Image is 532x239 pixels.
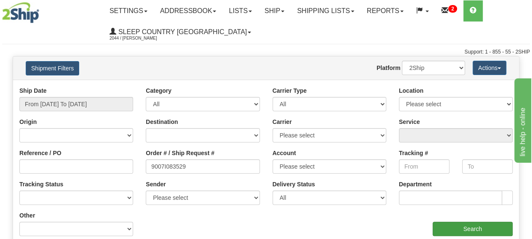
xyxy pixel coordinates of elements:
[103,21,257,43] a: Sleep Country [GEOGRAPHIC_DATA] 2044 / [PERSON_NAME]
[399,149,428,157] label: Tracking #
[2,2,39,23] img: logo2044.jpg
[110,34,173,43] span: 2044 / [PERSON_NAME]
[146,86,171,95] label: Category
[448,5,457,13] sup: 2
[146,180,166,188] label: Sender
[273,149,296,157] label: Account
[19,86,47,95] label: Ship Date
[273,180,315,188] label: Delivery Status
[19,118,37,126] label: Origin
[399,86,423,95] label: Location
[399,159,449,174] input: From
[116,28,247,35] span: Sleep Country [GEOGRAPHIC_DATA]
[154,0,223,21] a: Addressbook
[377,64,401,72] label: Platform
[513,76,531,162] iframe: chat widget
[399,118,420,126] label: Service
[291,0,360,21] a: Shipping lists
[146,149,214,157] label: Order # / Ship Request #
[2,48,530,56] div: Support: 1 - 855 - 55 - 2SHIP
[26,61,79,75] button: Shipment Filters
[258,0,291,21] a: Ship
[103,0,154,21] a: Settings
[462,159,513,174] input: To
[6,5,78,15] div: live help - online
[435,0,463,21] a: 2
[361,0,410,21] a: Reports
[19,180,63,188] label: Tracking Status
[399,180,432,188] label: Department
[273,118,292,126] label: Carrier
[222,0,258,21] a: Lists
[473,61,506,75] button: Actions
[19,211,35,220] label: Other
[433,222,513,236] input: Search
[19,149,61,157] label: Reference / PO
[146,118,178,126] label: Destination
[273,86,307,95] label: Carrier Type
